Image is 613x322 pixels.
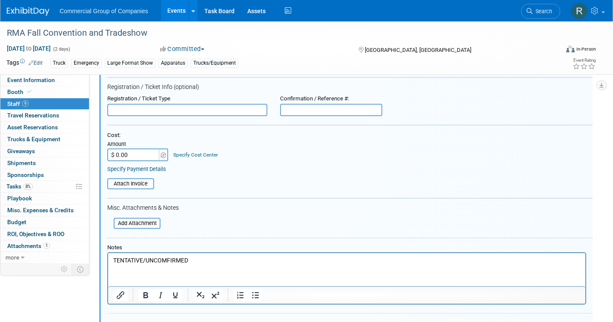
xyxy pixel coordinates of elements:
[7,124,58,131] span: Asset Reservations
[107,132,593,139] div: Cost:
[0,74,89,86] a: Event Information
[576,46,596,52] div: In-Person
[191,59,238,68] div: Trucks/Equipment
[6,45,51,52] span: [DATE] [DATE]
[107,141,169,148] div: Amount
[50,59,68,68] div: Truck
[0,205,89,216] a: Misc. Expenses & Credits
[108,253,585,286] iframe: Rich Text Area
[573,58,596,63] div: Event Rating
[0,193,89,204] a: Playbook
[0,228,89,240] a: ROI, Objectives & ROO
[571,3,587,19] img: Rod Leland
[7,77,55,83] span: Event Information
[508,44,596,57] div: Event Format
[193,289,208,301] button: Subscript
[0,157,89,169] a: Shipments
[71,59,102,68] div: Emergency
[25,45,33,52] span: to
[6,254,19,261] span: more
[157,45,208,54] button: Committed
[533,8,552,14] span: Search
[7,7,49,16] img: ExhibitDay
[0,134,89,145] a: Trucks & Equipment
[168,289,183,301] button: Underline
[7,231,64,237] span: ROI, Objectives & ROO
[23,183,33,190] span: 8%
[107,244,586,251] div: Notes
[0,86,89,98] a: Booth
[173,152,218,158] a: Specify Cost Center
[0,145,89,157] a: Giveaways
[4,26,546,41] div: RMA Fall Convention and Tradeshow
[22,100,29,107] span: 9
[113,289,128,301] button: Insert/edit link
[7,136,60,142] span: Trucks & Equipment
[6,58,43,68] td: Tags
[248,289,263,301] button: Bullet list
[0,122,89,133] a: Asset Reservations
[0,217,89,228] a: Budget
[208,289,223,301] button: Superscript
[280,95,382,103] div: Confirmation / Reference #:
[233,289,248,301] button: Numbered list
[7,160,36,166] span: Shipments
[107,83,593,91] div: Registration / Ticket Info (optional)
[72,264,89,275] td: Toggle Event Tabs
[57,264,72,275] td: Personalize Event Tab Strip
[153,289,168,301] button: Italic
[7,100,29,107] span: Staff
[7,195,32,202] span: Playbook
[0,169,89,181] a: Sponsorships
[107,95,267,103] div: Registration / Ticket Type
[521,4,560,19] a: Search
[60,8,148,14] span: Commercial Group of Companies
[6,183,33,190] span: Tasks
[29,60,43,66] a: Edit
[0,98,89,110] a: Staff9
[52,46,70,52] span: (2 days)
[7,219,26,225] span: Budget
[0,110,89,121] a: Travel Reservations
[7,171,44,178] span: Sponsorships
[158,59,188,68] div: Apparatus
[7,88,33,95] span: Booth
[0,252,89,263] a: more
[7,112,59,119] span: Travel Reservations
[7,207,74,214] span: Misc. Expenses & Credits
[138,289,153,301] button: Bold
[107,166,166,172] a: Specify Payment Details
[7,148,35,154] span: Giveaways
[7,242,50,249] span: Attachments
[107,204,593,212] div: Misc. Attachments & Notes
[27,89,32,94] i: Booth reservation complete
[105,59,155,68] div: Large Format Show
[0,240,89,252] a: Attachments1
[365,47,471,53] span: [GEOGRAPHIC_DATA], [GEOGRAPHIC_DATA]
[43,242,50,249] span: 1
[566,46,575,52] img: Format-Inperson.png
[0,181,89,192] a: Tasks8%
